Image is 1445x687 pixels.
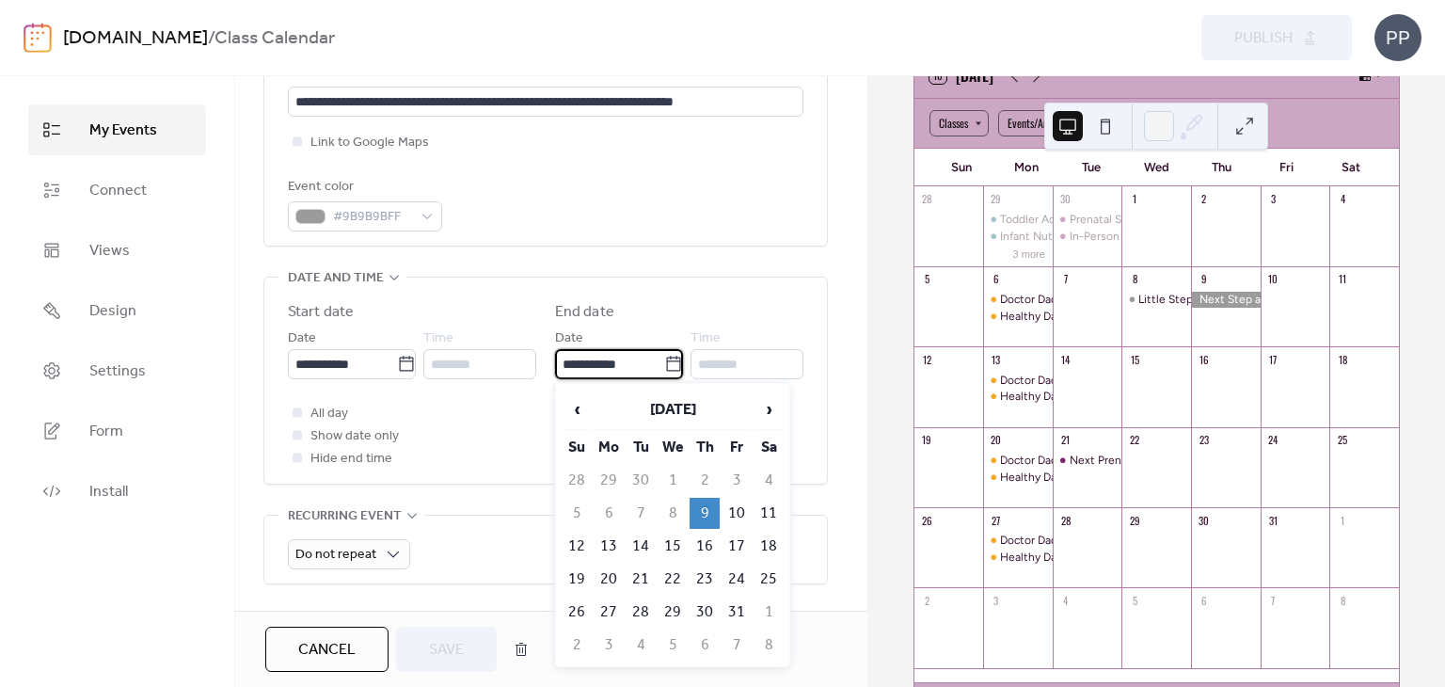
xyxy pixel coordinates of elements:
div: 6 [989,272,1003,286]
span: #9B9B9BFF [333,206,412,229]
div: 4 [1335,192,1349,206]
span: Event image [288,605,372,628]
b: / [208,21,214,56]
td: 2 [690,465,720,496]
div: Thu [1189,149,1254,186]
span: Settings [89,360,146,383]
span: Time [691,328,721,350]
td: 1 [754,597,784,628]
div: Fri [1254,149,1319,186]
a: My Events [28,104,206,155]
div: 19 [920,433,934,447]
div: Doctor Dad - Spiritual Series [983,373,1053,389]
div: 25 [1335,433,1349,447]
div: 21 [1058,433,1072,447]
b: Class Calendar [214,21,335,56]
div: Healthy Dad - Spiritual Series [983,309,1053,325]
div: Healthy Dad - Spiritual Series [1000,389,1151,405]
a: Views [28,225,206,276]
span: Views [89,240,130,263]
th: Th [690,432,720,463]
span: Show date only [310,425,399,448]
div: Location [288,61,800,84]
div: 3 [989,593,1003,607]
td: 31 [722,597,752,628]
div: 30 [1197,513,1211,527]
td: 22 [658,564,688,595]
div: Next Prenatal Series Start Date [1070,453,1231,469]
td: 23 [690,564,720,595]
div: Event color [288,176,438,199]
div: Healthy Dad - Spiritual Series [1000,470,1151,486]
div: 17 [1266,352,1280,366]
div: Doctor Dad - Spiritual Series [1000,373,1145,389]
div: Infant Nutrition & Budget 101 [1000,229,1151,245]
td: 6 [594,498,624,529]
div: In-Person Prenatal Series [1053,229,1122,245]
td: 8 [658,498,688,529]
div: 1 [1127,192,1141,206]
td: 25 [754,564,784,595]
span: Do not repeat [295,542,376,567]
a: Design [28,285,206,336]
td: 28 [562,465,592,496]
div: Sun [929,149,994,186]
div: 31 [1266,513,1280,527]
td: 30 [626,465,656,496]
td: 7 [626,498,656,529]
div: Start date [288,301,354,324]
div: 4 [1058,593,1072,607]
td: 18 [754,531,784,562]
div: 29 [989,192,1003,206]
div: 10 [1266,272,1280,286]
div: Prenatal Series [1070,212,1147,228]
div: 5 [920,272,934,286]
span: Date [555,328,583,350]
button: Cancel [265,627,389,672]
td: 19 [562,564,592,595]
div: 18 [1335,352,1349,366]
td: 26 [562,597,592,628]
div: In-Person Prenatal Series [1070,229,1199,245]
a: Settings [28,345,206,396]
div: Healthy Dad - Spiritual Series [983,389,1053,405]
div: Doctor Dad - Spiritual Series [1000,453,1145,469]
td: 1 [658,465,688,496]
div: Wed [1124,149,1189,186]
th: Tu [626,432,656,463]
a: Install [28,466,206,517]
td: 14 [626,531,656,562]
div: Healthy Dad - Spiritual Series [983,470,1053,486]
div: Doctor Dad - Spiritual Series [983,453,1053,469]
div: 15 [1127,352,1141,366]
div: PP [1374,14,1421,61]
div: 14 [1058,352,1072,366]
td: 3 [594,630,624,661]
td: 8 [754,630,784,661]
td: 28 [626,597,656,628]
td: 4 [754,465,784,496]
td: 2 [562,630,592,661]
div: 8 [1127,272,1141,286]
td: 12 [562,531,592,562]
td: 13 [594,531,624,562]
div: Next Step and Little Steps Closed [1191,292,1261,308]
td: 24 [722,564,752,595]
div: Doctor Dad - Spiritual Series [1000,292,1145,308]
div: Little Steps Altered Hours [1121,292,1191,308]
div: 30 [1058,192,1072,206]
div: 22 [1127,433,1141,447]
th: Fr [722,432,752,463]
td: 16 [690,531,720,562]
td: 11 [754,498,784,529]
th: Sa [754,432,784,463]
span: Install [89,481,128,503]
th: We [658,432,688,463]
span: Form [89,421,123,443]
div: Mon [994,149,1059,186]
span: Recurring event [288,505,402,528]
div: 29 [1127,513,1141,527]
button: 3 more [1006,245,1053,261]
div: 27 [989,513,1003,527]
div: Healthy Dad - Spiritual Series [1000,550,1151,566]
